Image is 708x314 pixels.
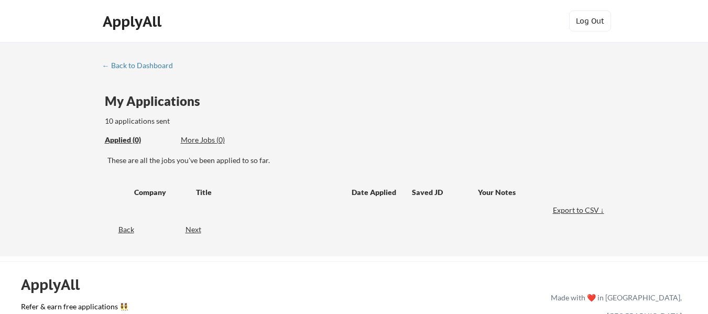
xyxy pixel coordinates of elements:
div: These are job applications we think you'd be a good fit for, but couldn't apply you to automatica... [181,135,258,146]
div: Date Applied [352,187,398,198]
button: Log Out [569,10,611,31]
div: ApplyAll [103,13,165,30]
div: Next [186,224,213,235]
div: Title [196,187,342,198]
div: Export to CSV ↓ [553,205,607,215]
div: These are all the jobs you've been applied to so far. [105,135,173,146]
div: Back [102,224,134,235]
a: ← Back to Dashboard [102,61,181,72]
div: More Jobs (0) [181,135,258,145]
div: ← Back to Dashboard [102,62,181,69]
div: My Applications [105,95,209,107]
div: Saved JD [412,182,478,201]
div: 10 applications sent [105,116,308,126]
div: Applied (0) [105,135,173,145]
div: ApplyAll [21,276,92,294]
div: These are all the jobs you've been applied to so far. [107,155,607,166]
div: Your Notes [478,187,597,198]
a: Refer & earn free applications 👯‍♀️ [21,303,332,314]
div: Company [134,187,187,198]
